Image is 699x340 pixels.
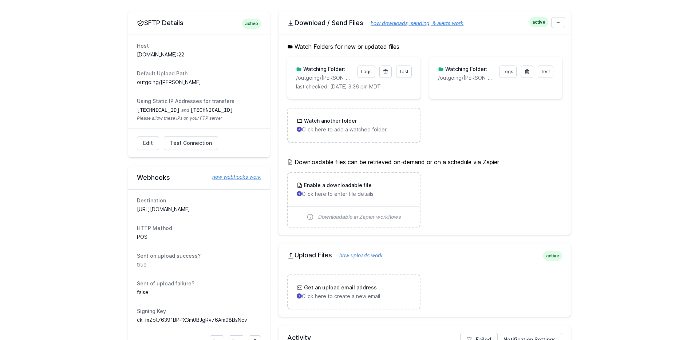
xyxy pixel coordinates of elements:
[444,66,487,73] h3: Watching Folder:
[137,225,261,232] dt: HTTP Method
[137,19,261,27] h2: SFTP Details
[137,79,261,86] dd: outgoing/[PERSON_NAME]
[297,293,411,300] p: Click here to create a new email
[137,42,261,50] dt: Host
[137,197,261,204] dt: Destination
[137,136,159,150] a: Edit
[288,173,419,227] a: Enable a downloadable file Click here to enter file details Downloadable in Zapier workflows
[396,66,412,78] a: Test
[288,275,419,309] a: Get an upload email address Click here to create a new email
[303,117,357,124] h3: Watch another folder
[296,74,353,82] p: outgoing/pintler/admits
[288,108,419,142] a: Watch another folder Click here to add a watched folder
[287,158,562,166] h5: Downloadable files can be retrieved on-demand or on a schedule via Zapier
[137,51,261,58] dd: [DOMAIN_NAME]:22
[137,70,261,77] dt: Default Upload Path
[303,284,377,291] h3: Get an upload email address
[137,316,261,324] dd: ck_mZpt76391BPPX3m0BJgRv76Am98BsNcv
[137,252,261,260] dt: Sent on upload success?
[205,173,261,181] a: how webhooks work
[137,206,261,213] dd: [URL][DOMAIN_NAME]
[332,252,383,258] a: how uploads work
[663,304,690,331] iframe: Drift Widget Chat Controller
[297,190,411,198] p: Click here to enter file details
[137,107,180,113] code: [TECHNICAL_ID]
[303,182,372,189] h3: Enable a downloadable file
[137,98,261,105] dt: Using Static IP Addresses for transfers
[287,251,562,260] h2: Upload Files
[438,74,495,82] p: /outgoing/pintler/inquiries
[242,19,261,29] span: active
[137,173,261,182] h2: Webhooks
[541,69,550,74] span: Test
[137,308,261,315] dt: Signing Key
[318,213,401,221] span: Downloadable in Zapier workflows
[363,20,463,26] a: how downloads, sending, & alerts work
[543,251,562,261] span: active
[137,289,261,296] dd: false
[297,126,411,133] p: Click here to add a watched folder
[137,261,261,268] dd: true
[499,66,517,78] a: Logs
[137,115,261,121] span: Please allow these IPs on your FTP server
[538,66,553,78] a: Test
[287,19,562,27] h2: Download / Send Files
[137,280,261,287] dt: Sent of upload failure?
[287,42,562,51] h5: Watch Folders for new or updated files
[399,69,408,74] span: Test
[302,66,345,73] h3: Watching Folder:
[170,139,212,147] span: Test Connection
[164,136,218,150] a: Test Connection
[358,66,375,78] a: Logs
[529,17,548,27] span: active
[190,107,233,113] code: [TECHNICAL_ID]
[181,107,189,113] span: and
[137,233,261,241] dd: POST
[296,83,411,90] p: last checked: [DATE] 3:36 pm MDT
